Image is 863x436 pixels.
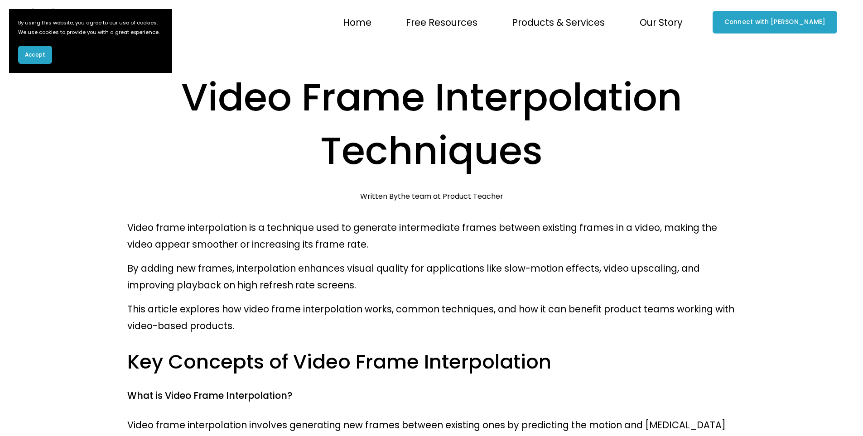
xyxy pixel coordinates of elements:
[398,191,503,201] a: the team at Product Teacher
[127,260,736,293] p: By adding new frames, interpolation enhances visual quality for applications like slow-motion eff...
[640,13,683,31] a: folder dropdown
[512,14,605,31] span: Products & Services
[18,46,52,64] button: Accept
[360,192,503,201] div: Written By
[640,14,683,31] span: Our Story
[9,9,172,73] section: Cookie banner
[127,389,736,402] h4: What is Video Frame Interpolation?
[343,13,371,31] a: Home
[406,14,477,31] span: Free Resources
[127,301,736,334] p: This article explores how video frame interpolation works, common techniques, and how it can bene...
[127,71,736,178] h1: Video Frame Interpolation Techniques
[127,349,736,375] h3: Key Concepts of Video Frame Interpolation
[406,13,477,31] a: folder dropdown
[713,11,837,34] a: Connect with [PERSON_NAME]
[127,219,736,253] p: Video frame interpolation is a technique used to generate intermediate frames between existing fr...
[512,13,605,31] a: folder dropdown
[25,51,45,59] span: Accept
[18,18,163,37] p: By using this website, you agree to our use of cookies. We use cookies to provide you with a grea...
